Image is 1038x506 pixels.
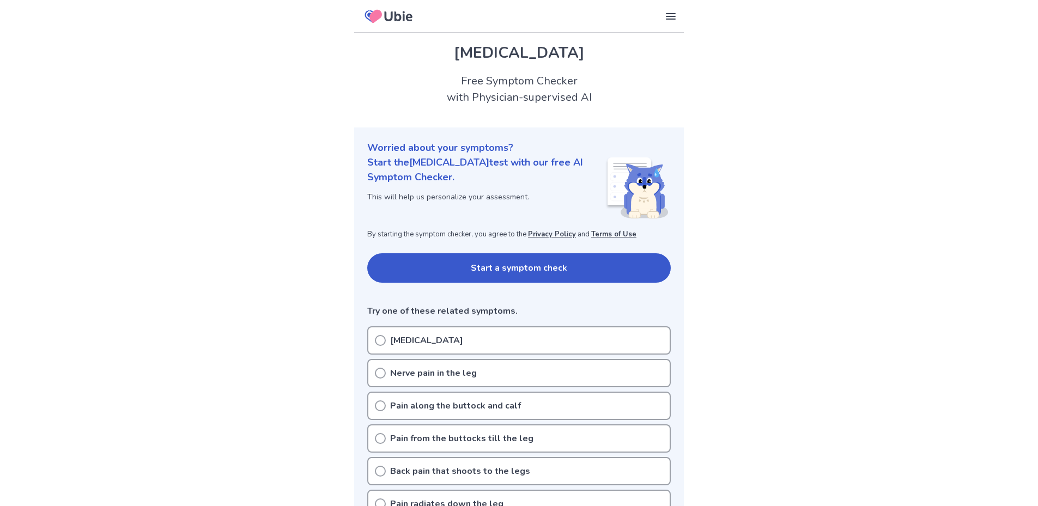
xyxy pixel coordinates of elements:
[367,41,671,64] h1: [MEDICAL_DATA]
[354,73,684,106] h2: Free Symptom Checker with Physician-supervised AI
[390,465,530,478] p: Back pain that shoots to the legs
[605,157,669,218] img: Shiba
[528,229,576,239] a: Privacy Policy
[367,191,605,203] p: This will help us personalize your assessment.
[390,399,521,412] p: Pain along the buttock and calf
[390,334,463,347] p: [MEDICAL_DATA]
[367,141,671,155] p: Worried about your symptoms?
[367,304,671,318] p: Try one of these related symptoms.
[367,229,671,240] p: By starting the symptom checker, you agree to the and
[367,253,671,283] button: Start a symptom check
[591,229,636,239] a: Terms of Use
[367,155,605,185] p: Start the [MEDICAL_DATA] test with our free AI Symptom Checker.
[390,367,477,380] p: Nerve pain in the leg
[390,432,533,445] p: Pain from the buttocks till the leg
